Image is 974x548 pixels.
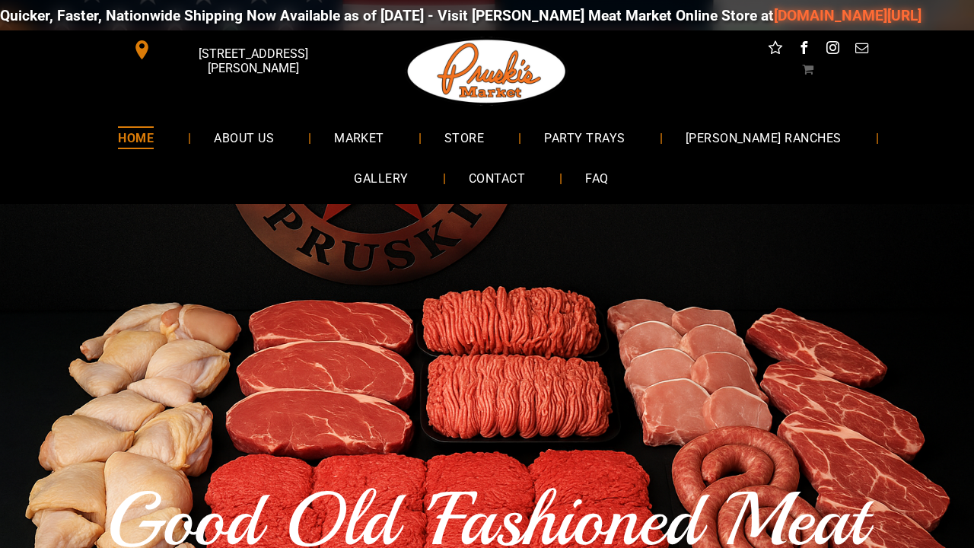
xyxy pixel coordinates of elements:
a: PARTY TRAYS [521,117,648,158]
a: facebook [794,38,814,62]
a: Social network [766,38,785,62]
a: STORE [422,117,507,158]
a: HOME [95,117,177,158]
a: GALLERY [331,158,431,199]
a: FAQ [562,158,631,199]
a: CONTACT [446,158,548,199]
a: instagram [823,38,843,62]
img: Pruski-s+Market+HQ+Logo2-259w.png [405,30,569,113]
a: MARKET [311,117,407,158]
a: [STREET_ADDRESS][PERSON_NAME] [122,38,355,62]
span: [STREET_ADDRESS][PERSON_NAME] [155,39,352,83]
a: [PERSON_NAME] RANCHES [663,117,864,158]
a: ABOUT US [191,117,297,158]
a: email [852,38,872,62]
